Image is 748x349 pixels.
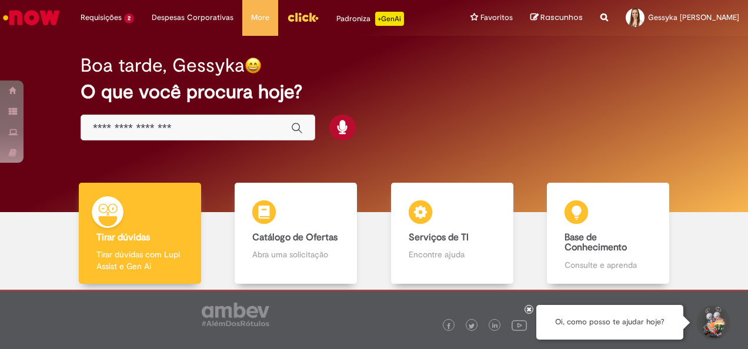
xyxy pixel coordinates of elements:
b: Tirar dúvidas [96,231,150,243]
a: Serviços de TI Encontre ajuda [374,183,530,284]
p: Encontre ajuda [409,249,496,260]
img: logo_footer_facebook.png [446,323,452,329]
p: +GenAi [375,12,404,26]
p: Abra uma solicitação [252,249,339,260]
span: Requisições [81,12,122,24]
img: logo_footer_ambev_rotulo_gray.png [202,303,269,326]
p: Tirar dúvidas com Lupi Assist e Gen Ai [96,249,183,272]
b: Base de Conhecimento [565,231,627,254]
img: ServiceNow [1,6,62,29]
span: More [251,12,269,24]
img: logo_footer_linkedin.png [492,323,498,330]
img: click_logo_yellow_360x200.png [287,8,319,26]
b: Serviços de TI [409,231,469,243]
a: Rascunhos [530,12,583,24]
img: happy-face.png [245,57,262,74]
span: Despesas Corporativas [152,12,233,24]
span: 2 [124,14,134,24]
a: Base de Conhecimento Consulte e aprenda [530,183,687,284]
b: Catálogo de Ofertas [252,231,338,243]
p: Consulte e aprenda [565,259,652,271]
div: Padroniza [336,12,404,26]
button: Iniciar Conversa de Suporte [695,305,730,340]
a: Catálogo de Ofertas Abra uma solicitação [218,183,375,284]
div: Oi, como posso te ajudar hoje? [536,305,683,340]
img: logo_footer_twitter.png [469,323,475,329]
span: Gessyka [PERSON_NAME] [648,12,739,22]
span: Favoritos [480,12,513,24]
h2: Boa tarde, Gessyka [81,55,245,76]
img: logo_footer_youtube.png [512,317,527,333]
a: Tirar dúvidas Tirar dúvidas com Lupi Assist e Gen Ai [62,183,218,284]
span: Rascunhos [540,12,583,23]
h2: O que você procura hoje? [81,82,667,102]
